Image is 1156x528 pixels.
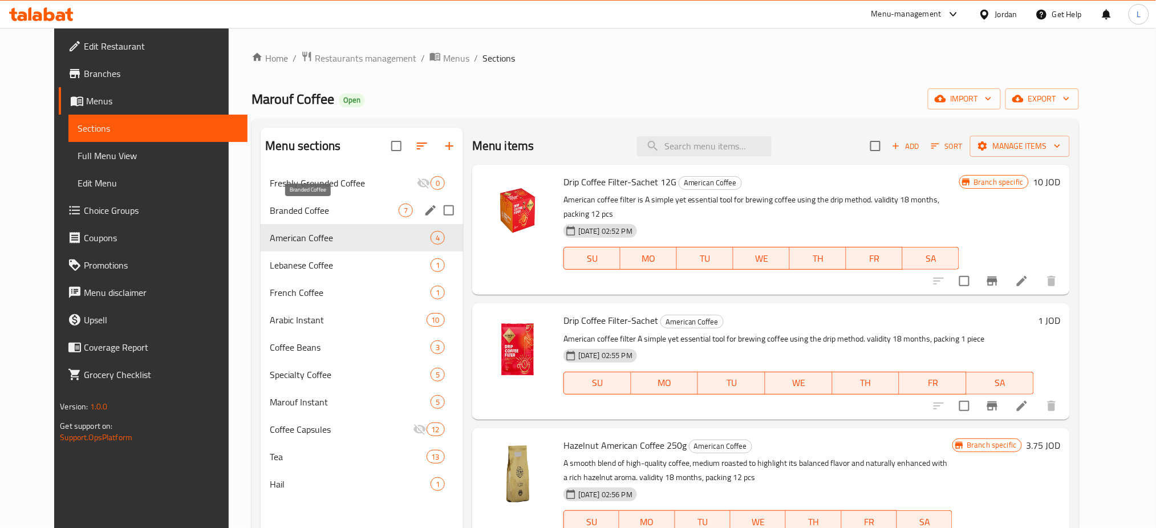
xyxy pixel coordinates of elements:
div: items [431,340,445,354]
button: WE [765,372,833,395]
span: Branch specific [969,177,1028,188]
span: SU [569,375,627,391]
div: French Coffee1 [261,279,463,306]
button: FR [899,372,967,395]
span: Coverage Report [84,340,238,354]
span: Sort [931,140,963,153]
a: Edit menu item [1015,399,1029,413]
span: TU [682,250,729,267]
span: Sort sections [408,132,436,160]
h2: Menu sections [265,137,340,155]
button: MO [631,372,699,395]
button: Manage items [970,136,1070,157]
a: Menus [59,87,248,115]
button: TH [833,372,900,395]
button: TU [698,372,765,395]
span: Sections [78,121,238,135]
span: Freshly Grounded Coffee [270,176,416,190]
img: Hazelnut American Coffee 250g [481,437,554,510]
span: Add item [887,137,924,155]
div: Coffee Capsules [270,423,412,436]
span: American Coffee [661,315,723,328]
button: FR [846,247,903,270]
div: items [431,231,445,245]
div: Hail1 [261,470,463,498]
span: Branches [84,67,238,80]
a: Edit Restaurant [59,33,248,60]
span: Marouf Coffee [252,86,334,112]
span: SA [971,375,1029,391]
span: 1 [431,260,444,271]
a: Coupons [59,224,248,251]
div: items [431,258,445,272]
nav: breadcrumb [252,51,1078,66]
img: Drip Coffee Filter-Sachet 12G [481,174,554,247]
div: items [427,423,445,436]
span: Drip Coffee Filter-Sachet 12G [563,173,676,190]
span: Sections [482,51,515,65]
div: items [427,313,445,327]
span: 4 [431,233,444,243]
span: 7 [399,205,412,216]
span: 1.0.0 [90,399,108,414]
button: delete [1038,267,1065,295]
div: items [431,368,445,381]
a: Promotions [59,251,248,279]
div: Hail [270,477,430,491]
a: Support.OpsPlatform [60,430,132,445]
a: Sections [68,115,248,142]
h2: Menu items [472,137,534,155]
span: TU [703,375,761,391]
span: Specialty Coffee [270,368,430,381]
li: / [293,51,297,65]
span: Branded Coffee [270,204,398,217]
span: [DATE] 02:52 PM [574,226,637,237]
span: SA [907,250,955,267]
span: 12 [427,424,444,435]
button: import [928,88,1001,109]
div: Open [339,94,365,107]
nav: Menu sections [261,165,463,502]
a: Grocery Checklist [59,361,248,388]
span: MO [625,250,672,267]
div: Jordan [995,8,1017,21]
button: TU [677,247,733,270]
div: American Coffee [270,231,430,245]
span: Version: [60,399,88,414]
div: Lebanese Coffee1 [261,251,463,279]
span: Coupons [84,231,238,245]
span: Open [339,95,365,105]
span: Select to update [952,269,976,293]
button: SA [903,247,959,270]
span: TH [837,375,895,391]
div: American Coffee [660,315,724,328]
a: Branches [59,60,248,87]
span: Select all sections [384,134,408,158]
span: L [1137,8,1141,21]
span: Menus [86,94,238,108]
div: Tea13 [261,443,463,470]
span: Add [890,140,921,153]
a: Menu disclaimer [59,279,248,306]
a: Edit menu item [1015,274,1029,288]
button: Add section [436,132,463,160]
span: Drip Coffee Filter-Sachet [563,312,658,329]
button: MO [620,247,677,270]
span: American Coffee [679,176,741,189]
a: Upsell [59,306,248,334]
input: search [637,136,772,156]
div: American Coffee [679,176,742,190]
span: WE [770,375,828,391]
button: edit [422,202,439,219]
span: Choice Groups [84,204,238,217]
span: WE [738,250,785,267]
button: export [1005,88,1079,109]
p: A smooth blend of high-quality coffee, medium roasted to highlight its balanced flavor and natura... [563,456,952,485]
h6: 3.75 JOD [1027,437,1061,453]
h6: 1 JOD [1039,312,1061,328]
span: Coffee Beans [270,340,430,354]
span: MO [636,375,694,391]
